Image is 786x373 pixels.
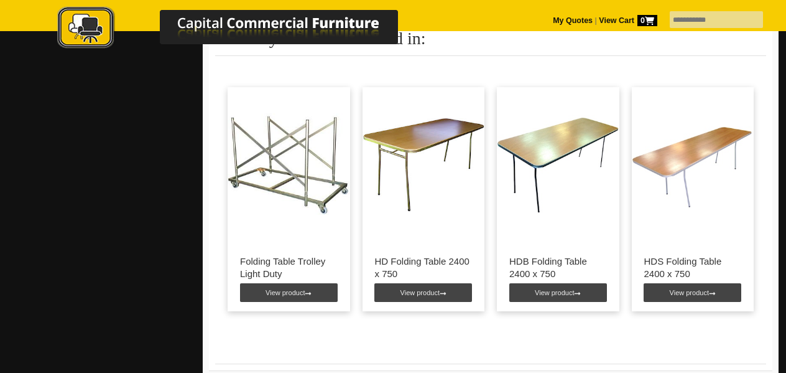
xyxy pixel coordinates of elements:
[215,29,766,56] h2: You may also be interested in:
[363,87,485,243] img: HD Folding Table 2400 x 750
[240,255,338,280] p: Folding Table Trolley Light Duty
[23,6,458,55] a: Capital Commercial Furniture Logo
[240,283,338,302] a: View product
[497,87,619,243] img: HDB Folding Table 2400 x 750
[644,283,741,302] a: View product
[632,87,754,243] img: HDS Folding Table 2400 x 750
[644,255,742,280] p: HDS Folding Table 2400 x 750
[553,16,593,25] a: My Quotes
[374,283,472,302] a: View product
[599,16,657,25] strong: View Cart
[509,283,607,302] a: View product
[509,255,607,280] p: HDB Folding Table 2400 x 750
[228,87,350,243] img: Folding Table Trolley Light Duty
[375,255,473,280] p: HD Folding Table 2400 x 750
[637,15,657,26] span: 0
[597,16,657,25] a: View Cart0
[23,6,458,52] img: Capital Commercial Furniture Logo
